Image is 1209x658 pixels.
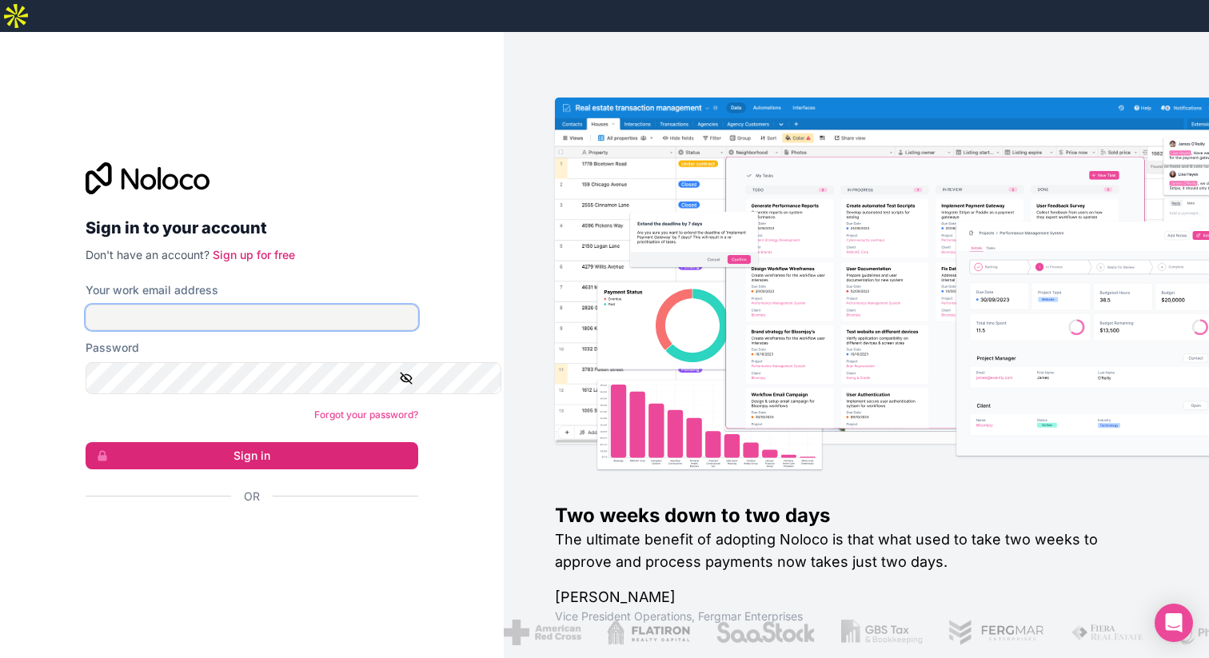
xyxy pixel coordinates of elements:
[86,362,501,394] input: Password
[213,248,295,261] a: Sign up for free
[555,528,1158,573] h2: The ultimate benefit of adopting Noloco is that what used to take two weeks to approve and proces...
[86,340,139,356] label: Password
[78,522,413,557] iframe: Sign in with Google Button
[86,282,218,298] label: Your work email address
[555,503,1158,528] h1: Two weeks down to two days
[555,586,1158,608] h1: [PERSON_NAME]
[314,409,418,421] a: Forgot your password?
[1155,604,1193,642] div: Open Intercom Messenger
[86,442,418,469] button: Sign in
[504,620,581,645] img: /assets/american-red-cross-BAupjrZR.png
[555,608,1158,624] h1: Vice President Operations , Fergmar Enterprises
[1071,620,1146,645] img: /assets/fiera-fwj2N5v4.png
[86,213,418,242] h2: Sign in to your account
[841,620,923,645] img: /assets/gbstax-C-GtDUiK.png
[716,620,816,645] img: /assets/saastock-C6Zbiodz.png
[948,620,1046,645] img: /assets/fergmar-CudnrXN5.png
[86,305,418,330] input: Email address
[86,248,209,261] span: Don't have an account?
[244,489,260,504] span: Or
[607,620,690,645] img: /assets/flatiron-C8eUkumj.png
